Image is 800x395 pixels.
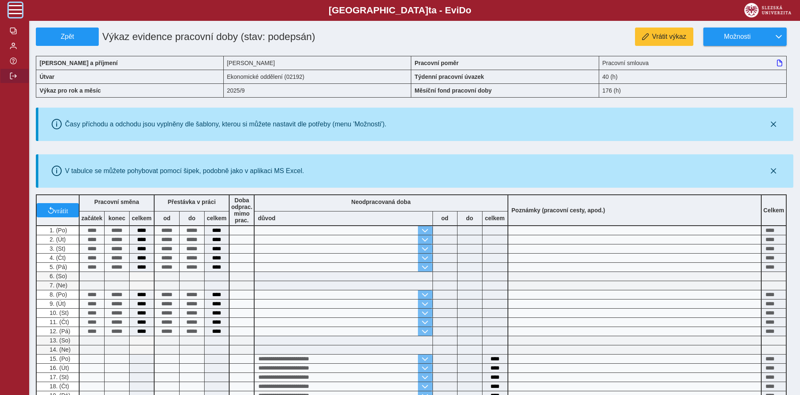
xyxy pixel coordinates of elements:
span: 15. (Po) [48,355,70,362]
b: celkem [205,215,229,221]
span: Možnosti [710,33,764,40]
b: celkem [482,215,507,221]
b: do [180,215,204,221]
span: 10. (St) [48,309,69,316]
span: Zpět [40,33,95,40]
span: 9. (Út) [48,300,66,307]
span: 14. (Ne) [48,346,71,353]
span: 7. (Ne) [48,282,67,289]
b: konec [105,215,129,221]
b: [GEOGRAPHIC_DATA] a - Evi [25,5,775,16]
span: t [428,5,431,15]
span: 18. (Čt) [48,383,69,390]
span: o [466,5,472,15]
span: 2. (Út) [48,236,66,243]
span: Vrátit výkaz [652,33,686,40]
b: do [457,215,482,221]
div: 2025/9 [224,83,412,98]
button: Vrátit výkaz [635,28,693,46]
b: od [433,215,457,221]
div: Pracovní smlouva [599,56,787,70]
b: Útvar [40,73,55,80]
b: začátek [80,215,104,221]
span: 12. (Pá) [48,328,70,335]
b: [PERSON_NAME] a příjmení [40,60,117,66]
button: vrátit [37,203,79,217]
b: Měsíční fond pracovní doby [415,87,492,94]
span: 16. (Út) [48,365,69,371]
div: 40 (h) [599,70,787,83]
div: Ekonomické oddělení (02192) [224,70,412,83]
img: logo_web_su.png [744,3,791,18]
b: Doba odprac. mimo prac. [231,197,252,224]
span: vrátit [54,207,68,214]
span: 13. (So) [48,337,70,344]
span: 8. (Po) [48,291,67,298]
b: Výkaz pro rok a měsíc [40,87,101,94]
b: Pracovní poměr [415,60,459,66]
div: V tabulce se můžete pohybovat pomocí šipek, podobně jako v aplikaci MS Excel. [65,167,304,175]
b: Přestávka v práci [167,199,215,205]
b: celkem [130,215,154,221]
div: [PERSON_NAME] [224,56,412,70]
span: 4. (Čt) [48,254,66,261]
span: 3. (St) [48,245,65,252]
b: Pracovní směna [94,199,139,205]
div: Časy příchodu a odchodu jsou vyplněny dle šablony, kterou si můžete nastavit dle potřeby (menu 'M... [65,121,387,128]
b: Neodpracovaná doba [351,199,410,205]
div: 176 (h) [599,83,787,98]
b: Týdenní pracovní úvazek [415,73,484,80]
b: od [155,215,179,221]
button: Zpět [36,28,99,46]
span: D [459,5,465,15]
span: 11. (Čt) [48,319,69,325]
span: 1. (Po) [48,227,67,234]
button: Možnosti [703,28,771,46]
span: 6. (So) [48,273,67,279]
b: důvod [258,215,275,221]
span: 17. (St) [48,374,69,380]
b: Celkem [763,207,784,214]
span: 5. (Pá) [48,264,67,270]
h1: Výkaz evidence pracovní doby (stav: podepsán) [99,28,351,46]
b: Poznámky (pracovní cesty, apod.) [508,207,609,214]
